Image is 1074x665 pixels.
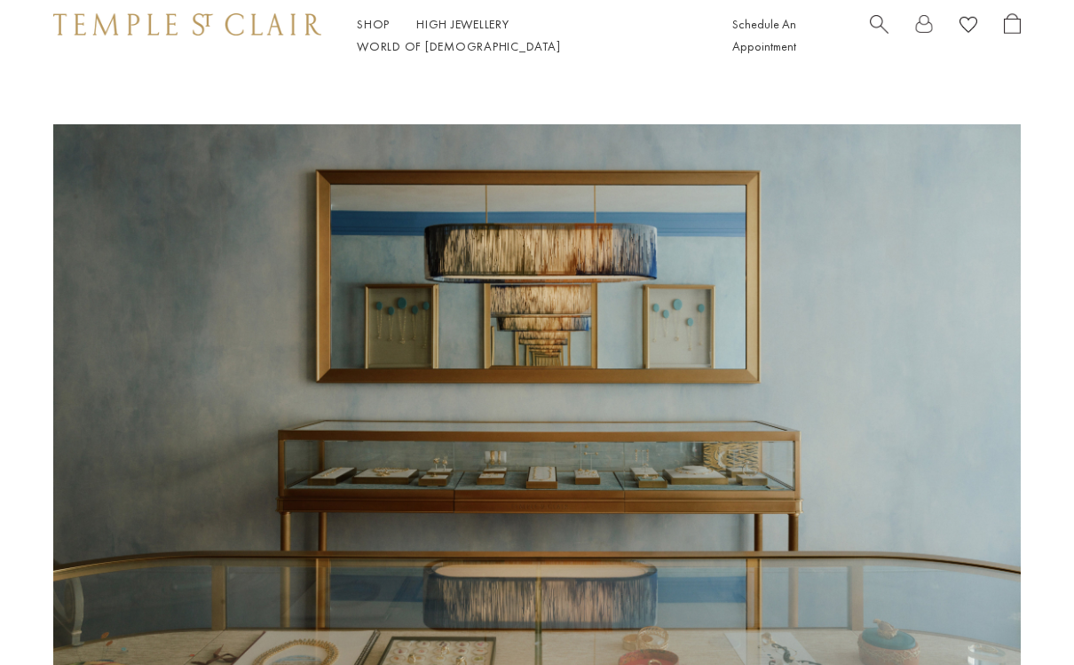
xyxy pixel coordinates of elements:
[985,582,1056,647] iframe: Gorgias live chat messenger
[1004,13,1021,58] a: Open Shopping Bag
[870,13,888,58] a: Search
[53,13,321,35] img: Temple St. Clair
[959,13,977,41] a: View Wishlist
[416,16,509,32] a: High JewelleryHigh Jewellery
[357,16,390,32] a: ShopShop
[357,38,560,54] a: World of [DEMOGRAPHIC_DATA]World of [DEMOGRAPHIC_DATA]
[732,16,796,54] a: Schedule An Appointment
[357,13,692,58] nav: Main navigation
